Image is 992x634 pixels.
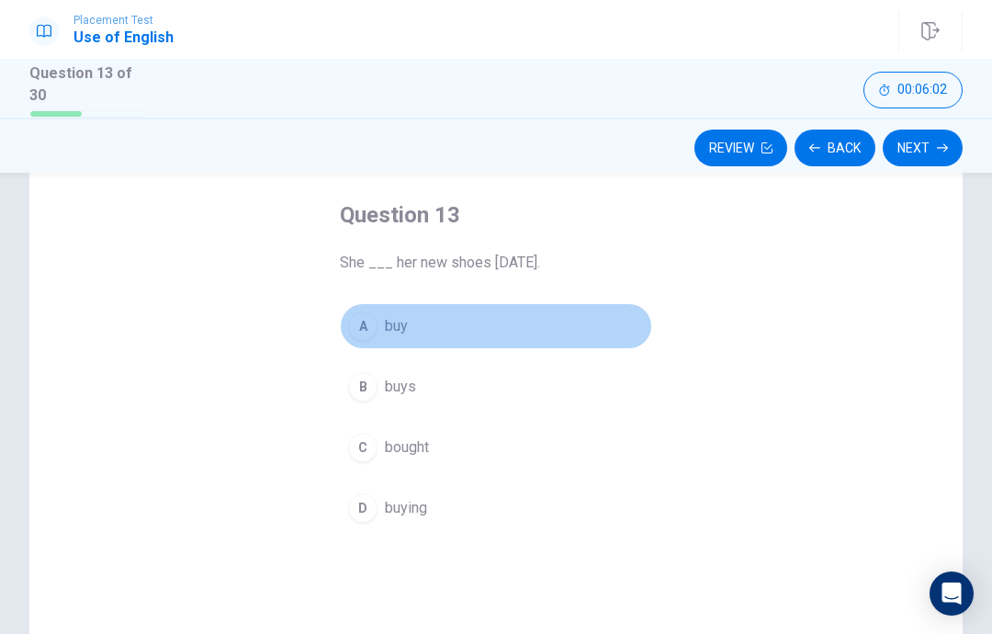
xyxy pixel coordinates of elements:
[73,14,174,27] span: Placement Test
[930,572,974,616] div: Open Intercom Messenger
[348,311,378,341] div: A
[29,62,147,107] h1: Question 13 of 30
[348,493,378,523] div: D
[340,303,652,349] button: Abuy
[340,200,652,230] h4: Question 13
[883,130,963,166] button: Next
[897,83,947,97] span: 00:06:02
[863,72,963,108] button: 00:06:02
[73,27,174,49] h1: Use of English
[385,497,427,519] span: buying
[694,130,787,166] button: Review
[385,376,416,398] span: buys
[340,485,652,531] button: Dbuying
[385,436,429,459] span: bought
[385,315,408,337] span: buy
[340,364,652,410] button: Bbuys
[795,130,875,166] button: Back
[348,433,378,462] div: C
[348,372,378,402] div: B
[340,425,652,470] button: Cbought
[340,252,652,274] span: She ___ her new shoes [DATE].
